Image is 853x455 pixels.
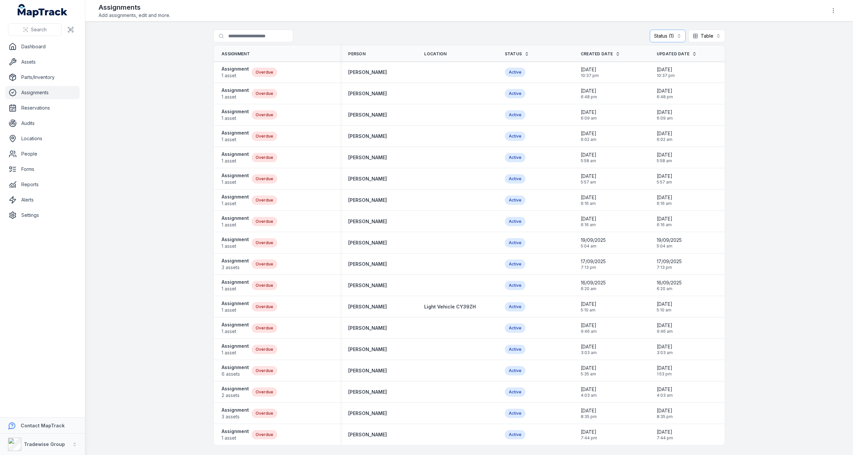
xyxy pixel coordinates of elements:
time: 9/1/2025, 9:46:34 AM [581,322,597,334]
span: 9:46 am [657,329,673,334]
span: 4:03 am [581,393,597,398]
span: 7:13 pm [657,265,682,270]
span: [DATE] [657,194,672,201]
span: Add assignments, edit and more. [99,12,170,19]
strong: Assignment [222,87,249,94]
span: 1 asset [222,243,249,249]
span: 6:16 am [657,201,672,206]
span: [DATE] [657,88,673,94]
span: [DATE] [581,216,596,222]
a: [PERSON_NAME] [348,154,387,161]
time: 7/29/2025, 7:44:01 PM [581,429,597,441]
span: 6:20 am [657,286,682,291]
span: 5:04 am [657,243,682,249]
strong: [PERSON_NAME] [348,197,387,204]
time: 9/19/2025, 5:04:57 AM [581,237,606,249]
a: [PERSON_NAME] [348,133,387,140]
span: Created Date [581,51,613,57]
span: Light Vehicle CY39ZH [424,304,476,309]
strong: Assignment [222,300,249,307]
span: [DATE] [581,429,597,435]
a: Assignment1 asset [222,321,249,335]
span: 19/09/2025 [657,237,682,243]
span: 10:37 pm [581,73,599,78]
a: [PERSON_NAME] [348,239,387,246]
span: 5:57 am [581,180,596,185]
a: [PERSON_NAME] [348,431,387,438]
span: Search [31,26,47,33]
a: [PERSON_NAME] [348,69,387,76]
a: Assignment1 asset [222,66,249,79]
time: 9/25/2025, 5:57:54 AM [657,173,672,185]
span: Updated Date [657,51,690,57]
span: 7:13 pm [581,265,606,270]
time: 7/29/2025, 7:44:01 PM [657,429,673,441]
button: Search [8,23,62,36]
span: 17/09/2025 [657,258,682,265]
a: Reservations [5,101,80,115]
span: [DATE] [657,130,672,137]
span: 6:02 am [657,137,672,142]
time: 9/1/2025, 9:46:34 AM [657,322,673,334]
time: 9/25/2025, 5:58:28 AM [657,152,672,164]
div: Active [505,68,525,77]
span: 6:48 pm [581,94,597,100]
a: [PERSON_NAME] [348,90,387,97]
span: [DATE] [657,66,675,73]
time: 9/24/2025, 6:16:13 AM [657,216,672,227]
a: Forms [5,163,80,176]
span: [DATE] [657,365,672,371]
span: 3 assets [222,264,249,271]
time: 9/24/2025, 6:16:53 AM [657,194,672,206]
time: 9/25/2025, 5:57:54 AM [581,173,596,185]
a: Assignment3 assets [222,257,249,271]
span: 1 asset [222,285,249,292]
span: [DATE] [581,407,597,414]
strong: [PERSON_NAME] [348,367,387,374]
time: 9/17/2025, 7:13:11 PM [581,258,606,270]
a: [PERSON_NAME] [348,261,387,267]
a: Assignment1 asset [222,236,249,249]
div: Active [505,345,525,354]
span: [DATE] [657,109,673,116]
time: 8/21/2025, 5:35:34 AM [581,365,596,377]
span: 7:44 pm [657,435,673,441]
span: [DATE] [581,386,597,393]
span: [DATE] [581,322,597,329]
strong: Assignment [222,151,249,158]
span: 1 asset [222,72,249,79]
span: 5:10 am [657,307,672,313]
div: Overdue [252,259,277,269]
span: Person [348,51,366,57]
a: [PERSON_NAME] [348,282,387,289]
a: Audits [5,117,80,130]
span: 9:46 am [581,329,597,334]
a: Assignment1 asset [222,130,249,143]
span: 1:53 pm [657,371,672,377]
a: [PERSON_NAME] [348,218,387,225]
button: Table [688,30,725,42]
div: Overdue [252,366,277,375]
strong: Assignment [222,108,249,115]
strong: [PERSON_NAME] [348,410,387,417]
time: 9/24/2025, 1:53:17 PM [657,365,672,377]
span: 7:44 pm [581,435,597,441]
div: Active [505,366,525,375]
strong: Assignment [222,428,249,435]
span: 1 asset [222,94,249,100]
time: 8/29/2025, 3:03:47 AM [657,343,673,355]
span: [DATE] [581,365,596,371]
a: Assignment3 assets [222,407,249,420]
span: 1 asset [222,200,249,207]
strong: Assignment [222,236,249,243]
div: Overdue [252,281,277,290]
span: [DATE] [581,194,596,201]
div: Active [505,132,525,141]
a: Reports [5,178,80,191]
time: 9/29/2025, 6:09:58 AM [581,109,597,121]
div: Active [505,259,525,269]
a: [PERSON_NAME] [348,112,387,118]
